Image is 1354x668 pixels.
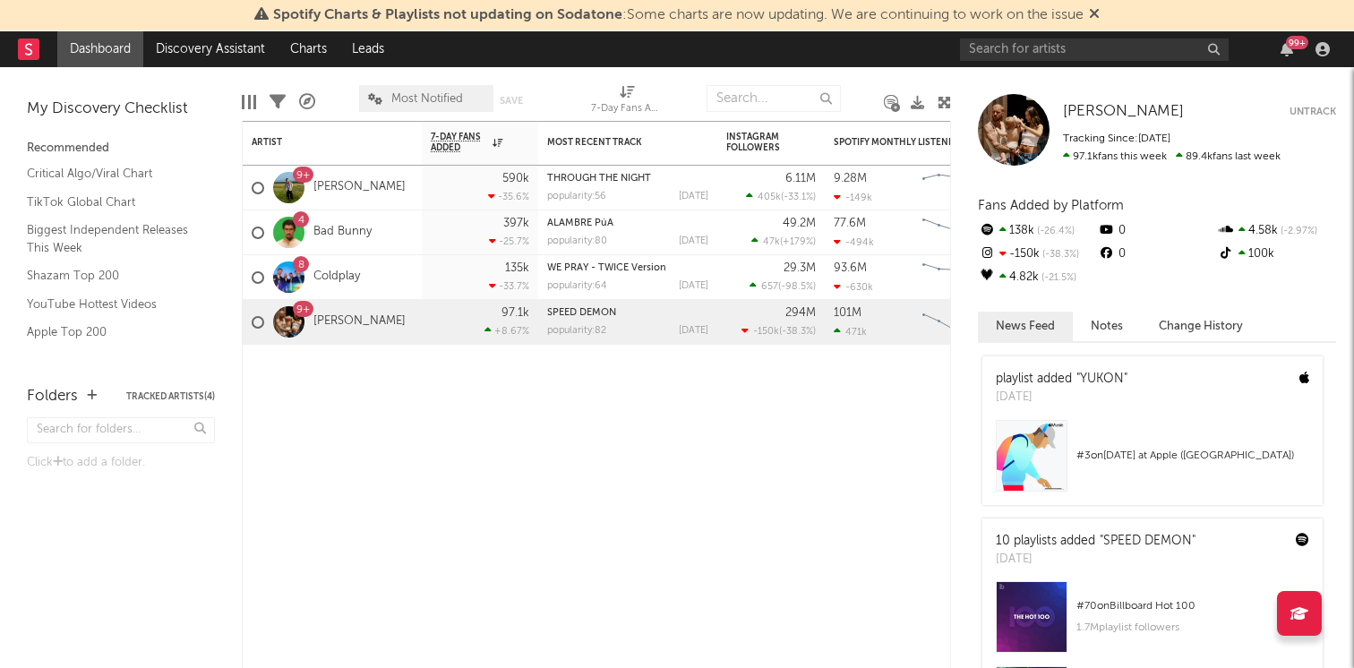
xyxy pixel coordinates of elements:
[1217,219,1336,243] div: 4.58k
[270,76,286,128] div: Filters
[1097,219,1216,243] div: 0
[299,76,315,128] div: A&R Pipeline
[978,312,1073,341] button: News Feed
[978,199,1124,212] span: Fans Added by Platform
[1073,312,1141,341] button: Notes
[914,255,995,300] svg: Chart title
[27,295,197,314] a: YouTube Hottest Videos
[313,180,406,195] a: [PERSON_NAME]
[143,31,278,67] a: Discovery Assistant
[1076,595,1309,617] div: # 70 on Billboard Hot 100
[1063,103,1184,121] a: [PERSON_NAME]
[547,174,708,184] div: THROUGH THE NIGHT
[126,392,215,401] button: Tracked Artists(4)
[834,137,968,148] div: Spotify Monthly Listeners
[547,218,613,228] a: ALAMBRE PúA
[750,280,816,292] div: ( )
[1063,151,1167,162] span: 97.1k fans this week
[431,132,488,153] span: 7-Day Fans Added
[1063,104,1184,119] span: [PERSON_NAME]
[1076,373,1127,385] a: "YUKON"
[783,218,816,229] div: 49.2M
[547,137,681,148] div: Most Recent Track
[1089,8,1100,22] span: Dismiss
[834,192,872,203] div: -149k
[784,193,813,202] span: -33.1 %
[707,85,841,112] input: Search...
[753,327,779,337] span: -150k
[547,308,708,318] div: SPEED DEMON
[1040,250,1079,260] span: -38.3 %
[996,551,1195,569] div: [DATE]
[489,236,529,247] div: -25.7 %
[278,31,339,67] a: Charts
[834,307,861,319] div: 101M
[978,266,1097,289] div: 4.82k
[502,173,529,184] div: 590k
[501,307,529,319] div: 97.1k
[785,307,816,319] div: 294M
[489,280,529,292] div: -33.7 %
[978,243,1097,266] div: -150k
[547,174,651,184] a: THROUGH THE NIGHT
[27,386,78,407] div: Folders
[996,389,1127,407] div: [DATE]
[500,96,523,106] button: Save
[1281,42,1293,56] button: 99+
[996,532,1195,551] div: 10 playlists added
[547,308,616,318] a: SPEED DEMON
[679,281,708,291] div: [DATE]
[27,164,197,184] a: Critical Algo/Viral Chart
[27,351,197,371] a: Spotify Track Velocity Chart
[782,327,813,337] span: -38.3 %
[834,326,867,338] div: 471k
[547,326,606,336] div: popularity: 82
[758,193,781,202] span: 405k
[547,263,666,273] a: WE PRAY - TWICE Version
[488,191,529,202] div: -35.6 %
[339,31,397,67] a: Leads
[781,282,813,292] span: -98.5 %
[834,281,873,293] div: -630k
[1063,133,1170,144] span: Tracking Since: [DATE]
[27,452,215,474] div: Click to add a folder.
[914,300,995,345] svg: Chart title
[591,98,663,120] div: 7-Day Fans Added (7-Day Fans Added)
[679,326,708,336] div: [DATE]
[834,218,866,229] div: 77.6M
[763,237,780,247] span: 47k
[242,76,256,128] div: Edit Columns
[978,219,1097,243] div: 138k
[741,325,816,337] div: ( )
[834,236,874,248] div: -494k
[1290,103,1336,121] button: Untrack
[1063,151,1281,162] span: 89.4k fans last week
[1278,227,1317,236] span: -2.97 %
[914,166,995,210] svg: Chart title
[834,173,867,184] div: 9.28M
[1286,36,1308,49] div: 99 +
[484,325,529,337] div: +8.67 %
[982,581,1323,666] a: #70onBillboard Hot 1001.7Mplaylist followers
[27,98,215,120] div: My Discovery Checklist
[726,132,789,153] div: Instagram Followers
[313,270,360,285] a: Coldplay
[1097,243,1216,266] div: 0
[679,192,708,201] div: [DATE]
[27,193,197,212] a: TikTok Global Chart
[1100,535,1195,547] a: "SPEED DEMON"
[783,237,813,247] span: +179 %
[1039,273,1076,283] span: -21.5 %
[547,236,607,246] div: popularity: 80
[391,93,463,105] span: Most Notified
[27,322,197,342] a: Apple Top 200
[547,281,607,291] div: popularity: 64
[503,218,529,229] div: 397k
[27,417,215,443] input: Search for folders...
[996,370,1127,389] div: playlist added
[960,39,1229,61] input: Search for artists
[273,8,622,22] span: Spotify Charts & Playlists not updating on Sodatone
[1141,312,1261,341] button: Change History
[1076,617,1309,638] div: 1.7M playlist followers
[313,225,372,240] a: Bad Bunny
